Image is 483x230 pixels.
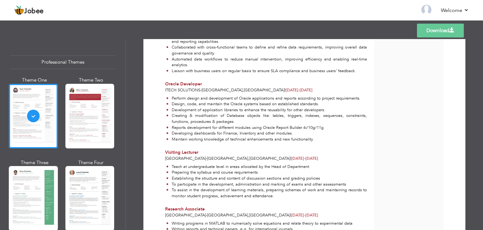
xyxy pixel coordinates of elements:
span: [DATE] [291,156,305,161]
li: Liaison with business users on regular basis to ensure SLA compliance and business users’ feedback. [166,68,367,74]
li: To assist in the development of learning materials, preparing schemes of work and maintaining rec... [166,187,367,199]
div: Professional Themes [10,55,115,69]
span: - [206,156,207,161]
li: Establishing the structure and content of discussion sections and grading policies [166,175,367,181]
span: iTech Solutions [165,87,200,93]
span: [GEOGRAPHIC_DATA] [165,156,206,161]
span: [DATE] [291,212,318,218]
a: Jobee [14,5,44,15]
span: [DATE] [286,87,313,93]
span: | [290,156,291,161]
span: - [206,212,207,218]
li: Collaborated with cross-functional teams to define and refine data requirements, improving overal... [166,44,367,56]
li: Reports development for different modules using Oracle Report Builder 6i/10g/11g [166,125,367,131]
span: Visiting Lecturer [165,149,198,155]
span: [DATE] [286,87,300,93]
img: jobee.io [14,5,24,15]
span: [GEOGRAPHIC_DATA] [207,156,248,161]
img: Profile Img [421,5,431,15]
span: Research Associate [165,206,205,212]
a: Download [417,24,464,37]
span: , [242,87,244,93]
span: [GEOGRAPHIC_DATA] [207,212,248,218]
li: Writing programs in MATLAB to numerically solve equations and relate theory to experimental data [166,221,363,227]
li: Design, code, and maintain the Oracle systems based on established standards. [166,101,367,107]
li: Development of application libraries to enhance the reusability for other developers. [166,107,367,113]
li: Developing dashboards for Finance, Inventory and other modules. [166,130,367,136]
span: , [248,156,249,161]
span: , [248,212,249,218]
li: Preparing the syllabus and course requirements [166,170,367,175]
span: - [298,87,300,93]
li: Maintain working knowledge of technical enhancements and new functionality. [166,136,367,142]
span: Oracle Developer [165,81,202,87]
a: Welcome [441,7,469,14]
span: Jobee [24,8,44,15]
li: To participate in the development, administration and marking of exams and other assessments [166,181,367,187]
li: Automated data workflows to reduce manual intervention, improving efficiency and enabling real-ti... [166,56,367,68]
span: - [304,212,305,218]
div: Theme Four [67,159,116,166]
span: [GEOGRAPHIC_DATA] [202,87,242,93]
span: [GEOGRAPHIC_DATA] [249,156,290,161]
span: [DATE] [291,212,305,218]
span: - [200,87,202,93]
li: Perform design and development of Oracle applications and reports according to project requirements. [166,95,367,101]
span: [GEOGRAPHIC_DATA] [244,87,285,93]
li: Teach at undergraduate level in areas allocated by the Head of Department [166,164,367,170]
span: | [285,87,286,93]
li: Creating & modification of Database objects like: tables, triggers, indexes, sequences, constrain... [166,113,367,124]
span: | [290,212,291,218]
div: Theme Two [67,77,116,83]
div: Theme Three [10,159,59,166]
span: [DATE] [291,156,318,161]
div: Theme One [10,77,59,83]
span: - [304,156,305,161]
span: [GEOGRAPHIC_DATA] [165,212,206,218]
span: [GEOGRAPHIC_DATA] [249,212,290,218]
